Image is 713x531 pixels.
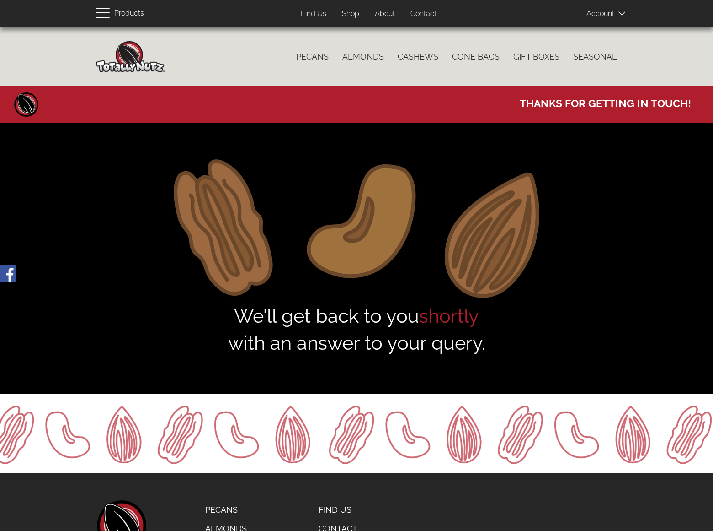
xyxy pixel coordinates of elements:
img: Home [96,41,165,72]
a: Gift Boxes [506,47,566,66]
a: Pecans [289,47,335,66]
a: About [368,5,402,23]
a: Find Us [312,500,402,520]
a: Home [13,91,40,118]
span: shortly [419,305,479,327]
a: Pecans [198,500,260,520]
a: Seasonal [566,47,624,66]
a: Cone Bags [445,47,506,66]
span: Thanks for getting in touch! [520,93,691,111]
a: Shop [335,5,366,23]
span: We'll get back to you [73,303,640,357]
a: Cashews [391,47,445,66]
span: with an answer to your query. [73,330,640,357]
a: Find Us [294,5,333,23]
a: Contact [404,5,443,23]
span: Products [114,7,144,20]
a: Almonds [335,47,391,66]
